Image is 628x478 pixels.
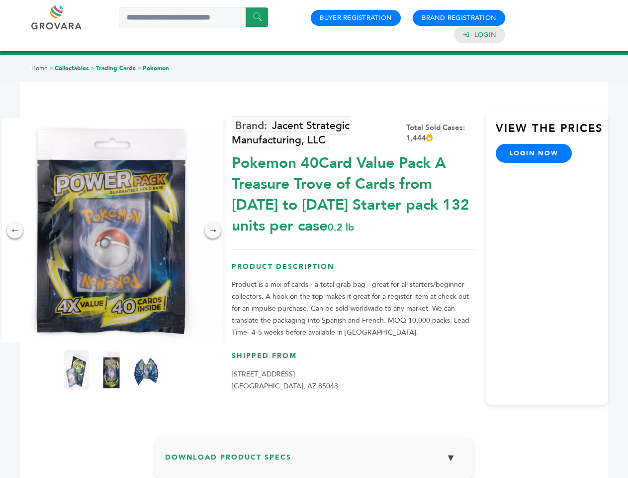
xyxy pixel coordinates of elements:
p: Product is a mix of cards - a total grab bag - great for all starters/beginner collectors. A hook... [232,279,476,339]
input: Search a product or brand... [119,7,268,27]
a: Home [31,64,48,72]
div: → [205,223,221,239]
span: 0.2 lb [328,221,354,234]
div: Total Sold Cases: 1,444 [406,122,476,143]
a: Buyer Registration [320,13,392,22]
h3: Product Description [232,262,476,279]
h3: Download Product Specs [165,447,463,476]
span: > [137,64,141,72]
a: Pokemon [143,64,169,72]
a: Brand Registration [422,13,496,22]
h3: View the Prices [496,121,608,144]
span: > [90,64,94,72]
a: Jacent Strategic Manufacturing, LLC [232,117,350,149]
img: Pokemon 40-Card Value Pack – A Treasure Trove of Cards from 1996 to 2024 - Starter pack! 132 unit... [64,350,89,390]
span: > [49,64,53,72]
a: login now [496,144,572,163]
div: Pokemon 40Card Value Pack A Treasure Trove of Cards from [DATE] to [DATE] Starter pack 132 units ... [232,148,476,237]
a: Collectables [55,64,89,72]
a: Login [474,30,496,39]
div: ← [7,223,23,239]
img: Pokemon 40-Card Value Pack – A Treasure Trove of Cards from 1996 to 2024 - Starter pack! 132 unit... [99,350,124,390]
h3: Shipped From [232,351,476,368]
button: ▼ [439,447,463,469]
a: Trading Cards [96,64,136,72]
p: [STREET_ADDRESS] [GEOGRAPHIC_DATA], AZ 85043 [232,368,476,392]
img: Pokemon 40-Card Value Pack – A Treasure Trove of Cards from 1996 to 2024 - Starter pack! 132 unit... [134,350,159,390]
